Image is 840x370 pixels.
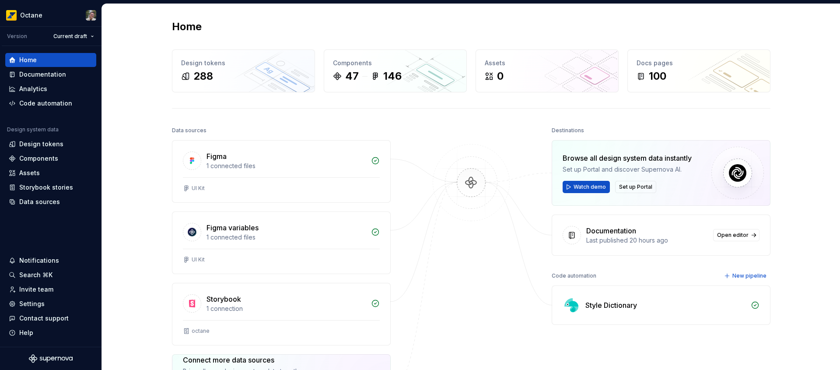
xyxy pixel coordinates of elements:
div: Code automation [552,270,596,282]
div: Set up Portal and discover Supernova AI. [563,165,692,174]
div: 288 [193,69,213,83]
a: Assets [5,166,96,180]
div: Search ⌘K [19,271,52,279]
div: Data sources [172,124,206,137]
div: Connect more data sources [183,355,306,365]
a: Home [5,53,96,67]
button: Watch demo [563,181,610,193]
a: Design tokens288 [172,49,315,92]
a: Storybook1 connectionoctane [172,283,391,345]
img: e8093afa-4b23-4413-bf51-00cde92dbd3f.png [6,10,17,21]
div: Components [333,59,458,67]
div: Design tokens [181,59,306,67]
button: New pipeline [721,270,770,282]
div: Documentation [586,226,636,236]
div: Octane [20,11,42,20]
div: 1 connected files [206,233,366,242]
div: Notifications [19,256,59,265]
div: Help [19,328,33,337]
a: Figma variables1 connected filesUI Kit [172,211,391,274]
div: Data sources [19,197,60,206]
a: Analytics [5,82,96,96]
a: Docs pages100 [627,49,770,92]
div: Contact support [19,314,69,323]
button: OctaneTiago [2,6,100,25]
a: Open editor [713,229,759,241]
div: Storybook stories [19,183,73,192]
a: Components [5,152,96,166]
div: 1 connection [206,304,366,313]
div: 47 [345,69,359,83]
div: Storybook [206,294,241,304]
a: Figma1 connected filesUI Kit [172,140,391,203]
div: Documentation [19,70,66,79]
button: Current draft [49,30,98,42]
a: Assets0 [476,49,619,92]
div: Version [7,33,27,40]
div: 146 [383,69,402,83]
svg: Supernova Logo [29,354,73,363]
button: Set up Portal [615,181,656,193]
span: Set up Portal [619,183,652,190]
a: Settings [5,297,96,311]
div: Design tokens [19,140,63,148]
div: Components [19,154,58,163]
a: Components47146 [324,49,467,92]
div: Figma [206,151,227,162]
a: Code automation [5,96,96,110]
div: Assets [19,169,40,177]
div: 1 connected files [206,162,366,170]
div: UI Kit [192,256,205,263]
div: 100 [649,69,666,83]
img: Tiago [86,10,96,21]
div: Destinations [552,124,584,137]
div: Assets [485,59,609,67]
span: Current draft [53,33,87,40]
div: Analytics [19,85,47,93]
h2: Home [172,20,202,34]
div: Invite team [19,285,53,294]
div: Docs pages [637,59,761,67]
span: Open editor [717,232,749,239]
div: Style Dictionary [585,300,637,310]
button: Contact support [5,311,96,325]
div: Design system data [7,126,59,133]
a: Storybook stories [5,180,96,194]
div: Figma variables [206,222,259,233]
button: Help [5,326,96,340]
span: New pipeline [732,272,766,279]
div: 0 [497,69,504,83]
button: Notifications [5,254,96,268]
a: Documentation [5,67,96,81]
div: Home [19,56,37,64]
div: Browse all design system data instantly [563,153,692,163]
a: Invite team [5,282,96,296]
div: Settings [19,300,45,308]
div: Last published 20 hours ago [586,236,708,245]
div: octane [192,328,210,335]
span: Watch demo [574,183,606,190]
button: Search ⌘K [5,268,96,282]
a: Design tokens [5,137,96,151]
div: UI Kit [192,185,205,192]
a: Data sources [5,195,96,209]
div: Code automation [19,99,72,108]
